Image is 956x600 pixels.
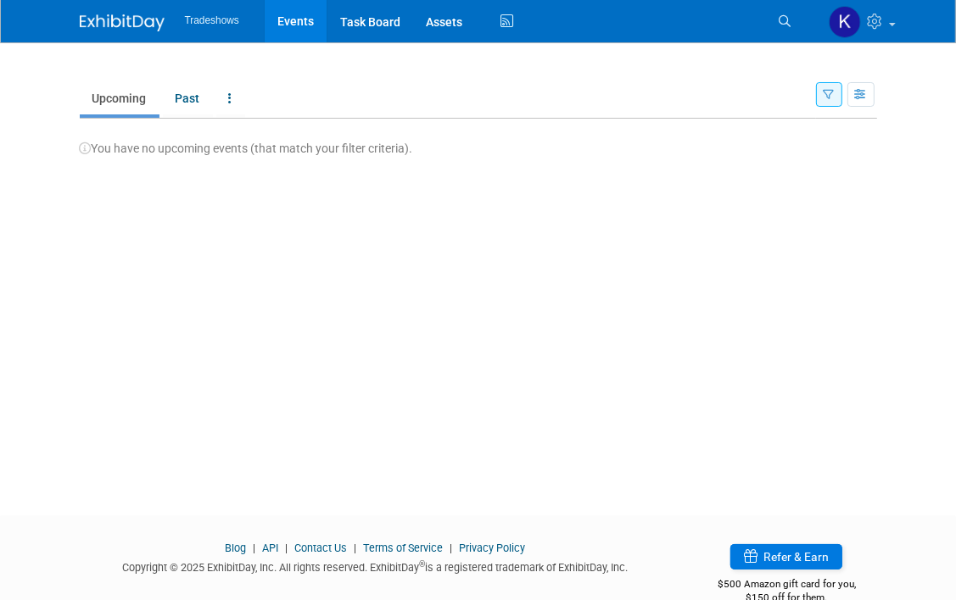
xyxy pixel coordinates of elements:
span: | [445,542,456,554]
a: Contact Us [294,542,347,554]
a: Past [163,82,213,114]
span: You have no upcoming events (that match your filter criteria). [80,142,413,155]
a: Refer & Earn [730,544,842,569]
a: API [262,542,278,554]
img: Kathyuska Thirwall [829,6,861,38]
a: Privacy Policy [459,542,525,554]
a: Blog [225,542,246,554]
a: Upcoming [80,82,159,114]
span: | [249,542,260,554]
a: Terms of Service [363,542,443,554]
span: | [349,542,361,554]
span: | [281,542,292,554]
sup: ® [419,559,425,569]
img: ExhibitDay [80,14,165,31]
div: Copyright © 2025 ExhibitDay, Inc. All rights reserved. ExhibitDay is a registered trademark of Ex... [80,556,672,575]
span: Tradeshows [185,14,239,26]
